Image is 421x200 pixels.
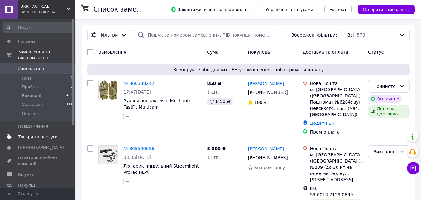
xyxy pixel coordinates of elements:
span: UKR TACTICAL [20,4,67,9]
a: [PERSON_NAME] [248,80,284,87]
input: Пошук за номером замовлення, ПІБ покупця, номером телефону, Email, номером накладної [135,29,275,41]
button: Завантажити звіт по пром-оплаті [166,5,254,14]
button: Створити замовлення [358,5,415,14]
a: Створити замовлення [352,7,415,12]
a: № 365590656 [123,146,154,151]
span: Виконані [22,93,41,99]
span: Фільтри [99,32,118,38]
div: Нова Пошта [310,80,363,86]
button: Чат з покупцем [407,162,419,174]
span: 1 шт. [207,90,219,95]
span: Всі [347,32,354,38]
span: ЕН: 59 0014 7129 0899 [310,186,353,197]
div: Прийнято [373,83,397,90]
span: 08:35[DATE] [123,155,151,160]
span: Покупці [18,183,35,188]
span: Створити замовлення [363,7,410,12]
span: Оплачені [22,111,41,116]
span: Показники роботи компанії [18,155,58,167]
button: Управління статусами [261,5,318,14]
span: [DEMOGRAPHIC_DATA] [18,145,64,150]
span: Cума [207,50,218,55]
span: Експорт [329,7,347,12]
span: 1 [71,84,73,90]
span: 458 [66,93,73,99]
button: Експорт [324,5,352,14]
span: Замовлення [98,50,126,55]
a: № 366338242 [123,81,154,86]
span: Замовлення та повідомлення [18,49,75,61]
span: Збережені фільтри: [291,32,337,38]
span: 0 [71,111,73,116]
span: Товари та послуги [18,134,58,140]
div: м. [GEOGRAPHIC_DATA] ([GEOGRAPHIC_DATA].), Поштомат №6284: вул. Невського, 15/1 (маг. [GEOGRAPHIC... [310,86,363,118]
span: (573) [355,32,367,37]
span: Завантажити звіт по пром-оплаті [171,7,249,12]
span: 114 [66,102,73,107]
a: Фото товару [98,145,118,165]
span: 850 ₴ [207,81,221,86]
span: Згенеруйте або додайте ЕН у замовлення, щоб отримати оплату [90,66,407,73]
div: Дешева доставка [368,105,410,118]
span: Повідомлення [18,124,48,129]
div: Виконано [373,148,397,155]
span: Без рейтингу [254,165,285,170]
span: 17:47[DATE] [123,90,151,95]
img: Фото товару [99,146,118,164]
div: Пром-оплата [310,129,363,135]
div: Оплачено [368,95,402,103]
div: Нова Пошта [310,145,363,152]
span: Доставка та оплата [303,50,348,55]
div: 8.50 ₴ [207,98,232,105]
input: Пошук [3,22,74,33]
span: Замовлення [18,66,44,71]
a: Рукавички тактичні Mechanix FastFit Multicam [123,98,191,110]
span: Скасовані [22,102,43,107]
div: м. [GEOGRAPHIC_DATA] ([GEOGRAPHIC_DATA].), №289 (до 30 кг на одне місце): вул. [STREET_ADDRESS] [310,152,363,183]
a: Додати ЕН [310,121,335,126]
span: 1 шт. [207,155,219,160]
div: Ваш ID: 3748534 [20,9,75,15]
span: Управління статусами [266,7,313,12]
span: Головна [18,39,36,44]
a: [PERSON_NAME] [248,146,284,152]
div: [PHONE_NUMBER] [247,88,289,97]
span: 8 300 ₴ [207,146,226,151]
span: Прийняті [22,84,41,90]
h1: Список замовлень [93,6,157,13]
a: Ліхтарик піддульний Streamlight ProTac HL-X [123,163,199,175]
span: 0 [71,76,73,81]
img: Фото товару [99,80,117,100]
span: Статус [368,50,384,55]
div: [PHONE_NUMBER] [247,153,289,162]
span: Відгуки [18,172,34,178]
span: Покупець [248,50,270,55]
span: 100% [254,100,267,105]
span: Нові [22,76,31,81]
